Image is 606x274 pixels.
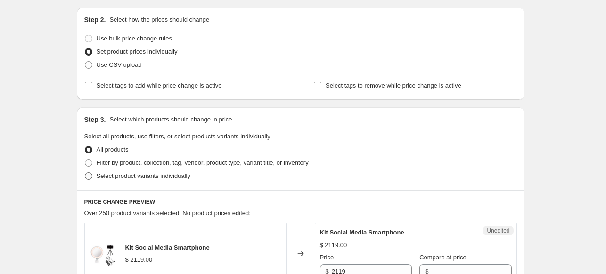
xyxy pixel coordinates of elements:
[84,115,106,124] h2: Step 3.
[97,48,178,55] span: Set product prices individually
[109,15,209,24] p: Select how the prices should change
[97,35,172,42] span: Use bulk price change rules
[97,82,222,89] span: Select tags to add while price change is active
[97,61,142,68] span: Use CSV upload
[109,115,232,124] p: Select which products should change in price
[125,244,210,251] span: Kit Social Media Smartphone
[125,255,153,265] div: $ 2119.00
[97,159,309,166] span: Filter by product, collection, tag, vendor, product type, variant title, or inventory
[419,254,467,261] span: Compare at price
[84,198,517,206] h6: PRICE CHANGE PREVIEW
[320,229,404,236] span: Kit Social Media Smartphone
[320,254,334,261] span: Price
[84,15,106,24] h2: Step 2.
[97,146,129,153] span: All products
[326,82,461,89] span: Select tags to remove while price change is active
[97,172,190,179] span: Select product variants individually
[90,240,118,268] img: kit3_80x.png
[84,133,270,140] span: Select all products, use filters, or select products variants individually
[487,227,509,234] span: Unedited
[84,210,251,217] span: Over 250 product variants selected. No product prices edited:
[320,241,347,250] div: $ 2119.00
